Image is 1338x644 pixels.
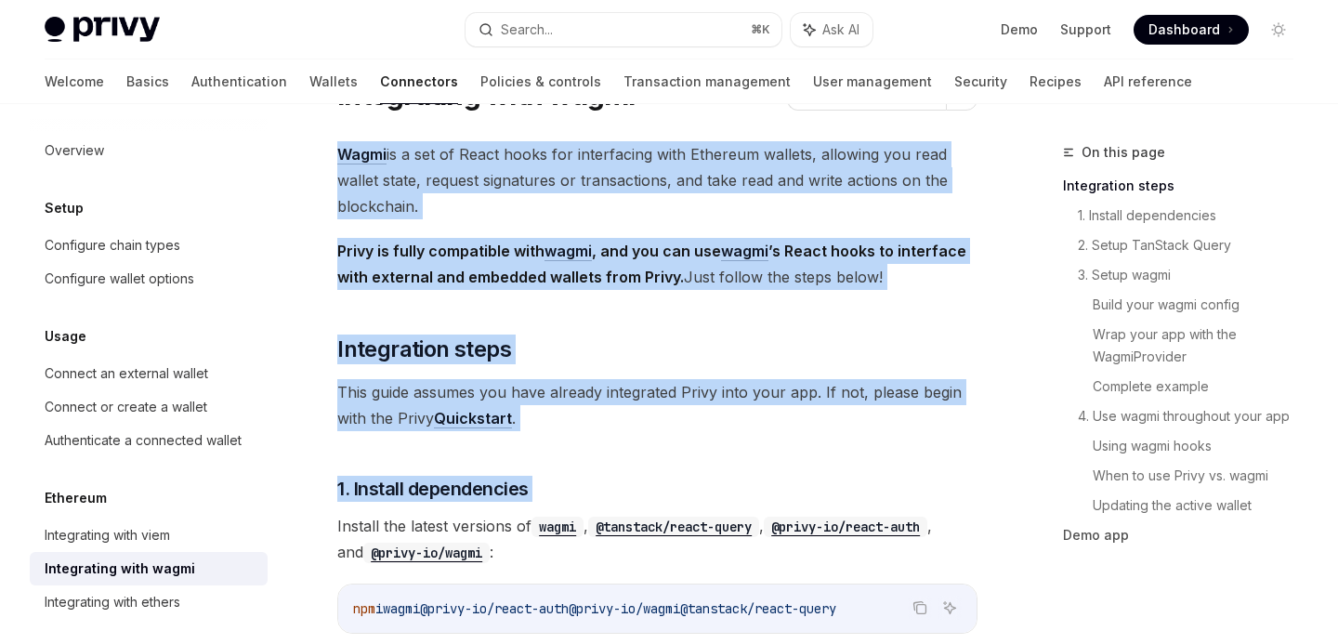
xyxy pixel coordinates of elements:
a: Connect an external wallet [30,357,268,390]
a: wagmi [721,242,768,261]
span: is a set of React hooks for interfacing with Ethereum wallets, allowing you read wallet state, re... [337,141,977,219]
a: @privy-io/react-auth [764,517,927,535]
a: Demo app [1063,520,1308,550]
button: Ask AI [938,596,962,620]
a: API reference [1104,59,1192,104]
a: Quickstart [434,409,512,428]
code: @privy-io/wagmi [363,543,490,563]
div: Search... [501,19,553,41]
span: @privy-io/wagmi [569,600,680,617]
a: Integrating with viem [30,519,268,552]
a: Integrating with ethers [30,585,268,619]
a: Authentication [191,59,287,104]
a: Support [1060,20,1111,39]
div: Integrating with ethers [45,591,180,613]
a: Connect or create a wallet [30,390,268,424]
span: wagmi [383,600,420,617]
span: Dashboard [1148,20,1220,39]
a: Wrap your app with the WagmiProvider [1093,320,1308,372]
div: Connect an external wallet [45,362,208,385]
a: Updating the active wallet [1093,491,1308,520]
code: wagmi [531,517,584,537]
span: Just follow the steps below! [337,238,977,290]
a: 3. Setup wagmi [1078,260,1308,290]
h5: Ethereum [45,487,107,509]
a: Configure chain types [30,229,268,262]
a: wagmi [531,517,584,535]
a: 1. Install dependencies [1078,201,1308,230]
h5: Setup [45,197,84,219]
div: Authenticate a connected wallet [45,429,242,452]
code: @privy-io/react-auth [764,517,927,537]
span: i [375,600,383,617]
a: Integration steps [1063,171,1308,201]
a: Demo [1001,20,1038,39]
span: Ask AI [822,20,859,39]
div: Configure wallet options [45,268,194,290]
span: 1. Install dependencies [337,476,529,502]
a: Connectors [380,59,458,104]
div: Connect or create a wallet [45,396,207,418]
a: Welcome [45,59,104,104]
a: Basics [126,59,169,104]
strong: Privy is fully compatible with , and you can use ’s React hooks to interface with external and em... [337,242,966,286]
a: Configure wallet options [30,262,268,296]
a: 2. Setup TanStack Query [1078,230,1308,260]
span: Install the latest versions of , , , and : [337,513,977,565]
button: Toggle dark mode [1264,15,1293,45]
button: Ask AI [791,13,872,46]
a: wagmi [544,242,592,261]
div: Integrating with viem [45,524,170,546]
span: @privy-io/react-auth [420,600,569,617]
span: @tanstack/react-query [680,600,836,617]
span: ⌘ K [751,22,770,37]
a: @tanstack/react-query [588,517,759,535]
a: User management [813,59,932,104]
a: Complete example [1093,372,1308,401]
code: @tanstack/react-query [588,517,759,537]
span: Integration steps [337,335,511,364]
button: Copy the contents from the code block [908,596,932,620]
a: Security [954,59,1007,104]
a: Dashboard [1134,15,1249,45]
a: Recipes [1030,59,1082,104]
a: 4. Use wagmi throughout your app [1078,401,1308,431]
div: Overview [45,139,104,162]
button: Search...⌘K [466,13,780,46]
a: Wagmi [337,145,387,164]
a: Wallets [309,59,358,104]
h5: Usage [45,325,86,348]
span: npm [353,600,375,617]
a: Build your wagmi config [1093,290,1308,320]
span: This guide assumes you have already integrated Privy into your app. If not, please begin with the... [337,379,977,431]
a: Overview [30,134,268,167]
span: On this page [1082,141,1165,164]
a: Integrating with wagmi [30,552,268,585]
img: light logo [45,17,160,43]
a: @privy-io/wagmi [363,543,490,561]
div: Configure chain types [45,234,180,256]
a: Using wagmi hooks [1093,431,1308,461]
div: Integrating with wagmi [45,558,195,580]
a: Authenticate a connected wallet [30,424,268,457]
a: When to use Privy vs. wagmi [1093,461,1308,491]
a: Transaction management [623,59,791,104]
a: Policies & controls [480,59,601,104]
